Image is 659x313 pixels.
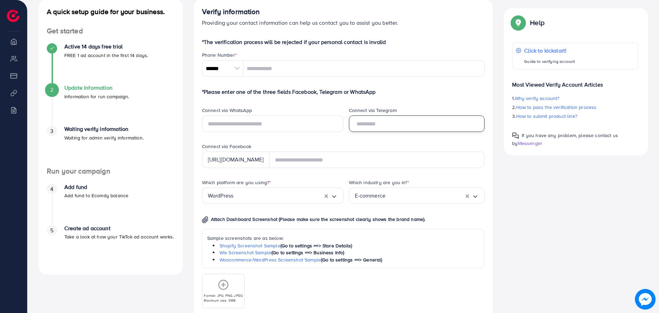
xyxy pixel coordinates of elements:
[512,132,519,139] img: Popup guide
[220,249,272,256] a: Wix Screenshot Sample
[64,43,148,50] h4: Active 14 days free trial
[202,19,485,27] p: Providing your contact information can help us contact you to assist you better.
[50,226,53,234] span: 5
[39,184,183,225] li: Add fund
[204,298,243,303] p: Maximum size: 5MB
[220,256,321,263] a: Woocommerce/WordPress Screenshot Sample
[325,192,328,200] button: Clear Selected
[518,140,542,147] span: Messenger
[202,216,209,223] img: img
[207,234,480,242] p: Sample screenshots are as below:
[64,92,129,101] p: Information for run campaign.
[512,94,638,102] p: 1.
[64,191,128,200] p: Add fund to Ecomdy balance
[64,85,129,91] h4: Update Information
[512,112,638,120] p: 3.
[202,52,237,58] label: Phone Number
[50,185,53,193] span: 4
[64,126,144,132] h4: Waiting verify information
[211,216,426,223] span: Attach Dashboard Screenshot (Please make sure the screenshot clearly shows the brand name).
[64,134,144,142] p: Waiting for admin verify information.
[64,233,174,241] p: Take a look at how your TikTok ad account works.
[208,190,233,201] span: WordPress
[39,85,183,126] li: Update Information
[233,190,324,201] input: Search for option
[512,103,638,111] p: 2.
[220,242,280,249] a: Shopify Screenshot Sample
[349,188,485,204] div: Search for option
[349,179,409,186] label: Which industry are you in?
[204,293,243,298] p: Format: JPG, PNG, JPEG
[7,10,19,22] img: logo
[202,143,251,150] label: Connect via Facebook
[202,88,485,96] p: *Please enter one of the three fields Facebook, Telegram or WhatsApp
[512,75,638,89] p: Most Viewed Verify Account Articles
[512,16,524,29] img: Popup guide
[272,249,344,256] span: (Go to settings ==> Business Info)
[516,113,577,120] span: How to submit product link?
[512,132,618,147] span: If you have any problem, please contact us by
[355,190,386,201] span: E-commerce
[64,225,174,232] h4: Create ad account
[466,192,469,200] button: Clear Selected
[202,152,269,168] div: [URL][DOMAIN_NAME]
[202,188,343,204] div: Search for option
[524,46,575,55] p: Click to kickstart!
[321,256,382,263] span: (Go to settings ==> General)
[202,107,252,114] label: Connect via WhatsApp
[385,190,466,201] input: Search for option
[524,57,575,66] p: Guide to verifying account
[280,242,352,249] span: (Go to settings ==> Store Details)
[64,184,128,190] h4: Add fund
[515,95,560,102] span: Why verify account?
[39,43,183,85] li: Active 14 days free trial
[39,225,183,266] li: Create ad account
[50,127,53,135] span: 3
[39,126,183,167] li: Waiting verify information
[39,27,183,35] h4: Get started
[202,179,271,186] label: Which platform are you using?
[202,8,485,16] h4: Verify information
[39,8,183,16] h4: A quick setup guide for your business.
[635,289,656,310] img: image
[39,167,183,176] h4: Run your campaign
[50,86,53,94] span: 2
[202,38,485,46] p: *The verification process will be rejected if your personal contact is invalid
[349,107,397,114] label: Connect via Telegram
[64,51,148,59] p: FREE 1 ad account in the first 14 days.
[516,104,597,111] span: How to pass the verification process
[530,19,544,27] p: Help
